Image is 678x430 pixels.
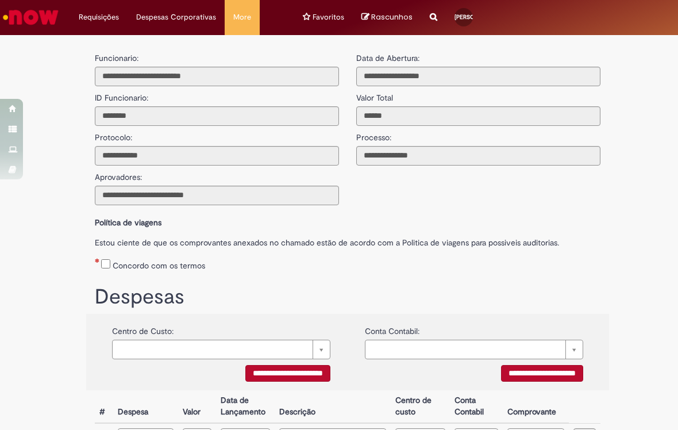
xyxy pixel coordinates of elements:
[356,86,393,103] label: Valor Total
[356,126,391,143] label: Processo:
[79,11,119,23] span: Requisições
[503,390,569,423] th: Comprovante
[112,320,174,337] label: Centro de Custo:
[275,390,391,423] th: Descrição
[113,390,178,423] th: Despesa
[365,320,419,337] label: Conta Contabil:
[454,13,499,21] span: [PERSON_NAME]
[95,286,600,309] h1: Despesas
[313,11,344,23] span: Favoritos
[1,6,60,29] img: ServiceNow
[95,166,142,183] label: Aprovadores:
[450,390,503,423] th: Conta Contabil
[95,231,600,248] label: Estou ciente de que os comprovantes anexados no chamado estão de acordo com a Politica de viagens...
[361,11,413,22] a: No momento, sua lista de rascunhos tem 0 Itens
[233,11,251,23] span: More
[178,390,215,423] th: Valor
[95,86,148,103] label: ID Funcionario:
[365,340,583,359] a: Limpar campo u_accounting_account
[95,126,132,143] label: Protocolo:
[95,390,113,423] th: #
[371,11,413,22] span: Rascunhos
[95,217,161,228] b: Política de viagens
[112,340,330,359] a: Limpar campo cmn_cost_center
[95,52,138,64] label: Funcionario:
[136,11,216,23] span: Despesas Corporativas
[216,390,275,423] th: Data de Lançamento
[113,260,205,271] label: Concordo com os termos
[356,52,419,64] label: Data de Abertura:
[391,390,449,423] th: Centro de custo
